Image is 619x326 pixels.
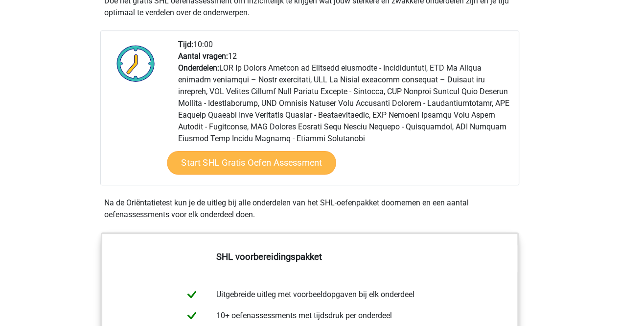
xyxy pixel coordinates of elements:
[111,39,160,88] img: Klok
[100,197,519,221] div: Na de Oriëntatietest kun je de uitleg bij alle onderdelen van het SHL-oefenpakket doornemen en ee...
[178,40,193,49] b: Tijd:
[171,39,518,185] div: 10:00 12 LOR Ip Dolors Ametcon ad Elitsedd eiusmodte - Incididuntutl, ETD Ma Aliqua enimadm venia...
[178,51,228,61] b: Aantal vragen:
[167,151,336,175] a: Start SHL Gratis Oefen Assessment
[178,63,219,73] b: Onderdelen:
